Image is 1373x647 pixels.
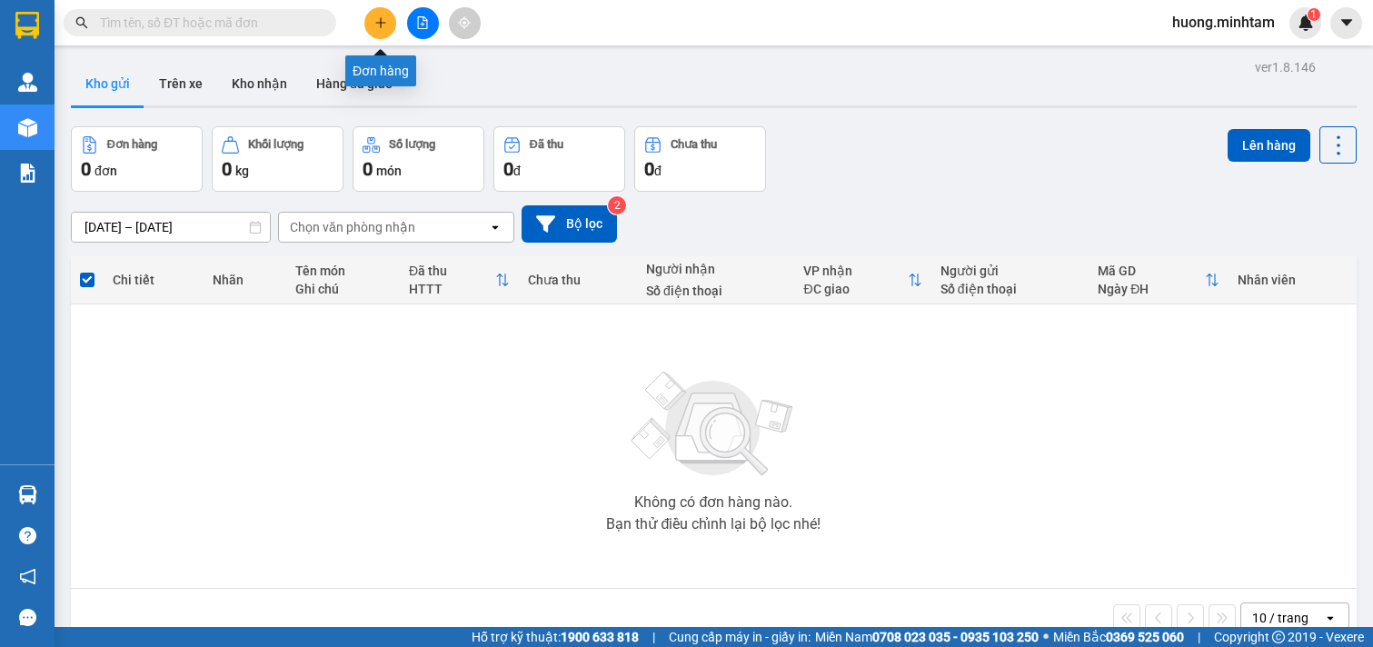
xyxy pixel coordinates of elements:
button: Kho gửi [71,62,144,105]
sup: 1 [1308,8,1320,21]
img: solution-icon [18,164,37,183]
span: Hỗ trợ kỹ thuật: [472,627,639,647]
span: đ [654,164,662,178]
img: svg+xml;base64,PHN2ZyBjbGFzcz0ibGlzdC1wbHVnX19zdmciIHhtbG5zPSJodHRwOi8vd3d3LnczLm9yZy8yMDAwL3N2Zy... [622,361,804,488]
div: Chưa thu [528,273,628,287]
button: Khối lượng0kg [212,126,343,192]
img: warehouse-icon [18,118,37,137]
span: question-circle [19,527,36,544]
div: Ngày ĐH [1098,282,1205,296]
svg: open [1323,611,1338,625]
div: Bạn thử điều chỉnh lại bộ lọc nhé! [606,517,821,532]
button: Trên xe [144,62,217,105]
span: 0 [503,158,513,180]
div: Mã GD [1098,264,1205,278]
span: file-add [416,16,429,29]
div: Chưa thu [671,138,717,151]
button: Đơn hàng0đơn [71,126,203,192]
button: file-add [407,7,439,39]
div: Ghi chú [295,282,391,296]
img: warehouse-icon [18,73,37,92]
span: notification [19,568,36,585]
span: message [19,609,36,626]
img: logo-vxr [15,12,39,39]
div: Khối lượng [248,138,303,151]
strong: 0369 525 060 [1106,630,1184,644]
div: 10 / trang [1252,609,1308,627]
span: | [1198,627,1200,647]
th: Toggle SortBy [794,256,930,304]
span: đơn [95,164,117,178]
button: Bộ lọc [522,205,617,243]
div: Số điện thoại [646,284,786,298]
button: Đã thu0đ [493,126,625,192]
button: caret-down [1330,7,1362,39]
button: Chưa thu0đ [634,126,766,192]
strong: 1900 633 818 [561,630,639,644]
span: ⚪️ [1043,633,1049,641]
span: caret-down [1338,15,1355,31]
span: plus [374,16,387,29]
button: Lên hàng [1228,129,1310,162]
div: ver 1.8.146 [1255,57,1316,77]
span: Miền Nam [815,627,1039,647]
div: ĐC giao [803,282,907,296]
div: Chọn văn phòng nhận [290,218,415,236]
span: Cung cấp máy in - giấy in: [669,627,811,647]
img: warehouse-icon [18,485,37,504]
div: Tên món [295,264,391,278]
div: Nhân viên [1238,273,1348,287]
span: 0 [222,158,232,180]
span: kg [235,164,249,178]
button: plus [364,7,396,39]
div: Số lượng [389,138,435,151]
input: Select a date range. [72,213,270,242]
div: VP nhận [803,264,907,278]
button: Số lượng0món [353,126,484,192]
div: Chi tiết [113,273,194,287]
span: huong.minhtam [1158,11,1289,34]
span: Miền Bắc [1053,627,1184,647]
div: Nhãn [213,273,276,287]
div: Số điện thoại [940,282,1080,296]
span: copyright [1272,631,1285,643]
span: | [652,627,655,647]
div: Người gửi [940,264,1080,278]
button: Hàng đã giao [302,62,407,105]
strong: 0708 023 035 - 0935 103 250 [872,630,1039,644]
sup: 2 [608,196,626,214]
img: icon-new-feature [1298,15,1314,31]
button: Kho nhận [217,62,302,105]
button: aim [449,7,481,39]
div: Đơn hàng [107,138,157,151]
svg: open [488,220,502,234]
span: 0 [81,158,91,180]
span: aim [458,16,471,29]
span: 1 [1310,8,1317,21]
div: Đã thu [409,264,495,278]
div: HTTT [409,282,495,296]
th: Toggle SortBy [400,256,519,304]
span: đ [513,164,521,178]
span: món [376,164,402,178]
div: Đơn hàng [345,55,416,86]
span: 0 [363,158,373,180]
th: Toggle SortBy [1089,256,1229,304]
input: Tìm tên, số ĐT hoặc mã đơn [100,13,314,33]
div: Không có đơn hàng nào. [634,495,792,510]
span: 0 [644,158,654,180]
span: search [75,16,88,29]
div: Người nhận [646,262,786,276]
div: Đã thu [530,138,563,151]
